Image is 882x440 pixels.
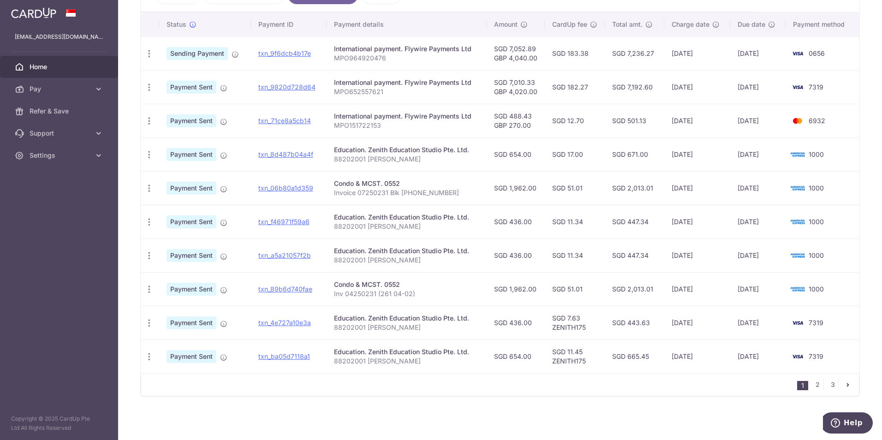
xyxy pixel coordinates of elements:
td: SGD 7.63 ZENITH175 [545,306,605,339]
a: txn_89b6d740fae [258,285,312,293]
p: 88202001 [PERSON_NAME] [334,357,479,366]
span: Sending Payment [167,47,228,60]
td: SGD 11.34 [545,205,605,238]
td: SGD 436.00 [487,205,545,238]
img: Bank Card [788,216,807,227]
a: 3 [827,379,838,390]
span: 1000 [809,251,824,259]
div: Condo & MCST. 0552 [334,280,479,289]
span: Payment Sent [167,148,216,161]
span: Support [30,129,90,138]
div: Education. Zenith Education Studio Pte. Ltd. [334,347,479,357]
img: CardUp [11,7,56,18]
td: SGD 12.70 [545,104,605,137]
span: Status [167,20,186,29]
td: SGD 2,013.01 [605,171,664,205]
a: txn_9f6dcb4b17e [258,49,311,57]
td: [DATE] [664,339,730,373]
td: SGD 1,962.00 [487,171,545,205]
a: txn_4e727a10e3a [258,319,311,327]
td: SGD 443.63 [605,306,664,339]
td: SGD 182.27 [545,70,605,104]
a: txn_ba05d7118a1 [258,352,310,360]
p: [EMAIL_ADDRESS][DOMAIN_NAME] [15,32,103,42]
td: SGD 654.00 [487,339,545,373]
a: txn_8d487b04a4f [258,150,313,158]
span: Payment Sent [167,182,216,195]
td: SGD 654.00 [487,137,545,171]
span: 1000 [809,184,824,192]
div: Education. Zenith Education Studio Pte. Ltd. [334,246,479,256]
td: SGD 11.45 ZENITH175 [545,339,605,373]
td: SGD 488.43 GBP 270.00 [487,104,545,137]
td: [DATE] [664,104,730,137]
td: [DATE] [730,205,786,238]
td: [DATE] [730,36,786,70]
div: International payment. Flywire Payments Ltd [334,78,479,87]
th: Payment details [327,12,487,36]
td: SGD 7,236.27 [605,36,664,70]
a: txn_9820d728d64 [258,83,316,91]
th: Payment ID [251,12,327,36]
img: Bank Card [788,82,807,93]
td: SGD 51.01 [545,171,605,205]
p: MPO151722153 [334,121,479,130]
td: [DATE] [664,238,730,272]
p: 88202001 [PERSON_NAME] [334,222,479,231]
p: Invoice 07250231 Blk [PHONE_NUMBER] [334,188,479,197]
img: Bank Card [788,284,807,295]
a: 2 [812,379,823,390]
td: [DATE] [664,171,730,205]
td: [DATE] [664,272,730,306]
span: Payment Sent [167,350,216,363]
img: Bank Card [788,115,807,126]
span: Refer & Save [30,107,90,116]
li: 1 [797,381,808,390]
nav: pager [797,374,859,396]
td: SGD 7,192.60 [605,70,664,104]
td: SGD 11.34 [545,238,605,272]
td: [DATE] [730,137,786,171]
td: [DATE] [664,36,730,70]
span: Amount [494,20,518,29]
td: [DATE] [664,137,730,171]
span: 7319 [809,319,823,327]
td: [DATE] [730,272,786,306]
td: [DATE] [730,171,786,205]
img: Bank Card [788,149,807,160]
td: SGD 665.45 [605,339,664,373]
td: [DATE] [664,205,730,238]
td: SGD 51.01 [545,272,605,306]
span: Payment Sent [167,249,216,262]
img: Bank Card [788,183,807,194]
iframe: Opens a widget where you can find more information [823,412,873,435]
img: Bank Card [788,351,807,362]
p: 88202001 [PERSON_NAME] [334,155,479,164]
td: SGD 183.38 [545,36,605,70]
td: SGD 1,962.00 [487,272,545,306]
a: txn_f46971f59a6 [258,218,310,226]
span: 1000 [809,285,824,293]
span: Due date [738,20,765,29]
td: [DATE] [730,238,786,272]
p: MPO652557621 [334,87,479,96]
td: [DATE] [664,70,730,104]
span: Payment Sent [167,114,216,127]
a: txn_71ce8a5cb14 [258,117,311,125]
p: Inv 04250231 (261 04-02) [334,289,479,298]
td: SGD 17.00 [545,137,605,171]
td: SGD 436.00 [487,238,545,272]
span: Payment Sent [167,81,216,94]
span: 0656 [809,49,825,57]
div: International payment. Flywire Payments Ltd [334,44,479,54]
th: Payment method [786,12,859,36]
td: SGD 447.34 [605,205,664,238]
span: 1000 [809,150,824,158]
td: [DATE] [730,339,786,373]
p: 88202001 [PERSON_NAME] [334,323,479,332]
td: [DATE] [664,306,730,339]
span: Total amt. [612,20,643,29]
div: International payment. Flywire Payments Ltd [334,112,479,121]
td: SGD 447.34 [605,238,664,272]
